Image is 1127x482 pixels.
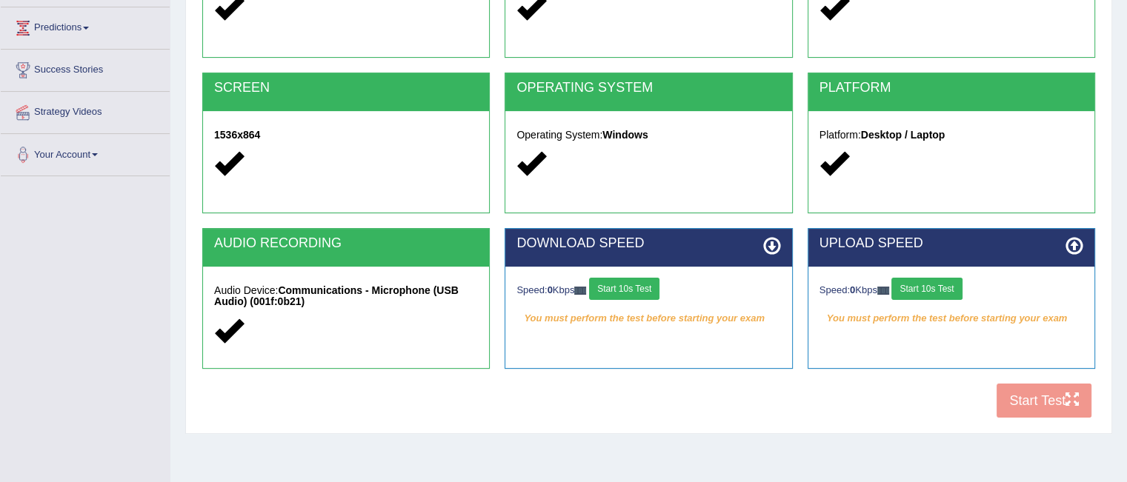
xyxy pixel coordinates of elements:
[516,130,780,141] h5: Operating System:
[602,129,648,141] strong: Windows
[589,278,659,300] button: Start 10s Test
[516,236,780,251] h2: DOWNLOAD SPEED
[891,278,962,300] button: Start 10s Test
[516,307,780,329] em: You must perform the test before starting your exam
[1,134,170,171] a: Your Account
[516,278,780,304] div: Speed: Kbps
[820,130,1083,141] h5: Platform:
[850,284,855,295] strong: 0
[820,81,1083,96] h2: PLATFORM
[214,236,478,251] h2: AUDIO RECORDING
[1,50,170,87] a: Success Stories
[1,7,170,44] a: Predictions
[214,285,478,308] h5: Audio Device:
[820,307,1083,329] em: You must perform the test before starting your exam
[820,278,1083,304] div: Speed: Kbps
[516,81,780,96] h2: OPERATING SYSTEM
[861,129,945,141] strong: Desktop / Laptop
[820,236,1083,251] h2: UPLOAD SPEED
[548,284,553,295] strong: 0
[214,284,459,307] strong: Communications - Microphone (USB Audio) (001f:0b21)
[877,287,889,295] img: ajax-loader-fb-connection.gif
[1,92,170,129] a: Strategy Videos
[214,129,260,141] strong: 1536x864
[574,287,586,295] img: ajax-loader-fb-connection.gif
[214,81,478,96] h2: SCREEN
